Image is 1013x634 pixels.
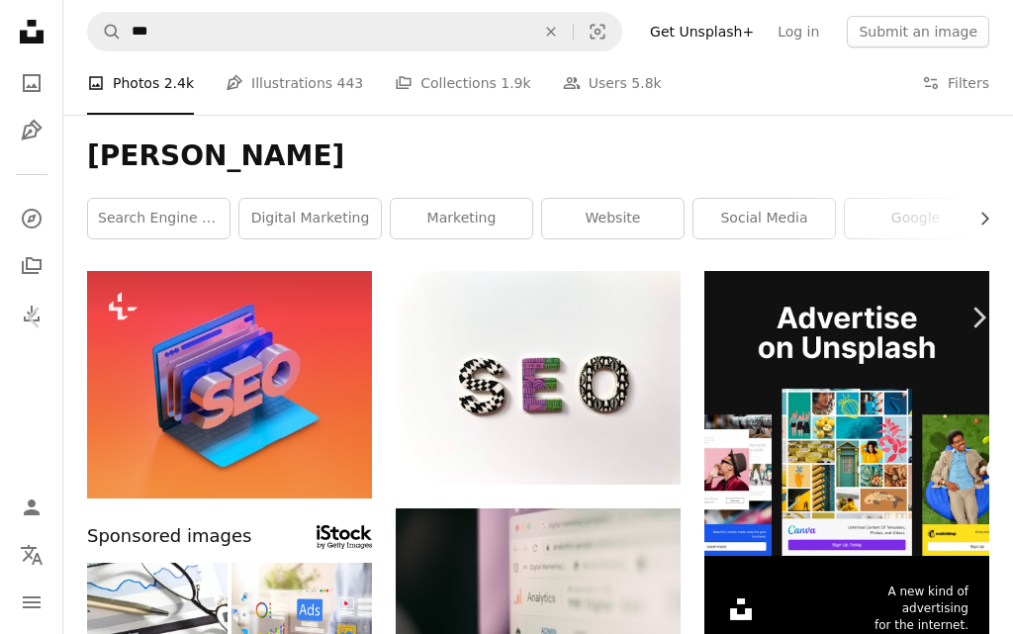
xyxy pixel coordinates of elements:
[87,376,372,394] a: a laptop computer with the word search on it
[239,199,381,238] a: digital marketing
[631,72,661,94] span: 5.8k
[704,271,989,556] img: file-1636576776643-80d394b7be57image
[847,16,989,47] button: Submit an image
[529,13,573,50] button: Clear
[395,51,530,115] a: Collections 1.9k
[87,138,989,174] h1: [PERSON_NAME]
[725,593,757,625] img: file-1631306537910-2580a29a3cfcimage
[87,271,372,498] img: a laptop computer with the word search on it
[845,199,986,238] a: google
[87,522,251,551] span: Sponsored images
[563,51,662,115] a: Users 5.8k
[88,199,230,238] a: search engine optimization
[12,583,51,622] button: Menu
[12,63,51,103] a: Photos
[574,13,621,50] button: Visual search
[226,51,363,115] a: Illustrations 443
[944,223,1013,412] a: Next
[12,199,51,238] a: Explore
[396,368,681,386] a: SEO text wallpaper
[967,199,989,238] button: scroll list to the right
[12,488,51,527] a: Log in / Sign up
[922,51,989,115] button: Filters
[766,16,831,47] a: Log in
[337,72,364,94] span: 443
[391,199,532,238] a: marketing
[88,13,122,50] button: Search Unsplash
[693,199,835,238] a: social media
[12,111,51,150] a: Illustrations
[501,72,530,94] span: 1.9k
[868,584,968,633] span: A new kind of advertising for the internet.
[12,535,51,575] button: Language
[542,199,684,238] a: website
[396,271,681,485] img: SEO text wallpaper
[638,16,766,47] a: Get Unsplash+
[396,594,681,612] a: a close up of a computer screen with a blurry background
[87,12,622,51] form: Find visuals sitewide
